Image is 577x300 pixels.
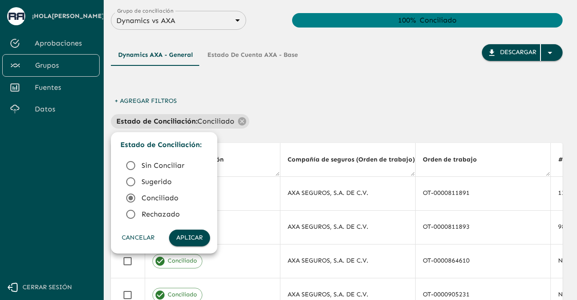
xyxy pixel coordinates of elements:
[118,230,158,246] button: Cancelar
[142,176,203,187] span: Sugerido
[142,209,203,220] span: Rechazado
[120,139,212,150] p: Estado de Conciliación :
[169,230,210,246] button: Aplicar
[142,160,203,171] span: Sin Conciliar
[142,193,203,203] span: Conciliado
